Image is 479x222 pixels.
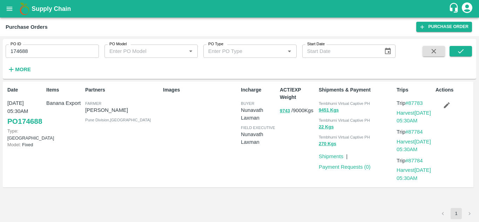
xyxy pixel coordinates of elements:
[451,208,462,219] button: page 1
[319,118,370,122] span: Tembhurni Virtual Captive PH
[18,2,32,16] img: logo
[381,45,394,58] button: Choose date
[397,99,433,107] p: Trip
[397,139,431,152] a: Harvest[DATE] 05:30AM
[205,47,274,56] input: Enter PO Type
[107,47,175,56] input: Enter PO Model
[85,101,101,106] span: Farmer
[285,47,294,56] button: Open
[397,167,431,181] a: Harvest[DATE] 05:30AM
[319,106,339,114] button: 9451 Kgs
[319,123,334,131] button: 22 Kgs
[85,86,160,94] p: Partners
[85,106,160,114] p: [PERSON_NAME]
[280,86,316,101] p: ACT/EXP Weight
[405,158,423,163] a: #87784
[6,45,99,58] input: Enter PO ID
[319,86,394,94] p: Shipments & Payment
[7,99,43,115] p: [DATE] 05:30AM
[15,67,31,72] strong: More
[7,128,43,141] p: [GEOGRAPHIC_DATA]
[319,101,370,106] span: Tembhurni Virtual Captive PH
[319,164,371,170] a: Payment Requests (0)
[6,22,48,32] div: Purchase Orders
[343,150,348,160] div: |
[32,5,71,12] b: Supply Chain
[405,100,423,106] a: #87783
[1,1,18,17] button: open drawer
[302,45,379,58] input: Start Date
[11,41,21,47] label: PO ID
[7,141,43,148] p: Fixed
[46,86,82,94] p: Items
[7,86,43,94] p: Date
[241,86,277,94] p: Incharge
[397,110,431,123] a: Harvest[DATE] 05:30AM
[448,2,461,15] div: customer-support
[46,99,82,107] p: Banana Export
[7,142,21,147] span: Model:
[397,86,433,94] p: Trips
[32,4,448,14] a: Supply Chain
[186,47,195,56] button: Open
[280,107,316,115] p: / 9000 Kgs
[397,157,433,164] p: Trip
[109,41,127,47] label: PO Model
[241,126,275,130] span: field executive
[6,63,33,75] button: More
[241,106,277,122] p: Nunavath Laxman
[319,140,336,148] button: 270 Kgs
[319,154,343,159] a: Shipments
[7,128,18,134] span: Type:
[7,115,42,128] a: PO174688
[241,130,277,146] p: Nunavath Laxman
[416,22,472,32] a: Purchase Order
[436,208,476,219] nav: pagination navigation
[461,1,473,16] div: account of current user
[319,135,370,139] span: Tembhurni Virtual Captive PH
[436,86,472,94] p: Actions
[307,41,325,47] label: Start Date
[208,41,223,47] label: PO Type
[397,128,433,136] p: Trip
[405,129,423,135] a: #87784
[280,107,290,115] button: 9743
[241,101,254,106] span: buyer
[85,118,151,122] span: Pune Division , [GEOGRAPHIC_DATA]
[163,86,238,94] p: Images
